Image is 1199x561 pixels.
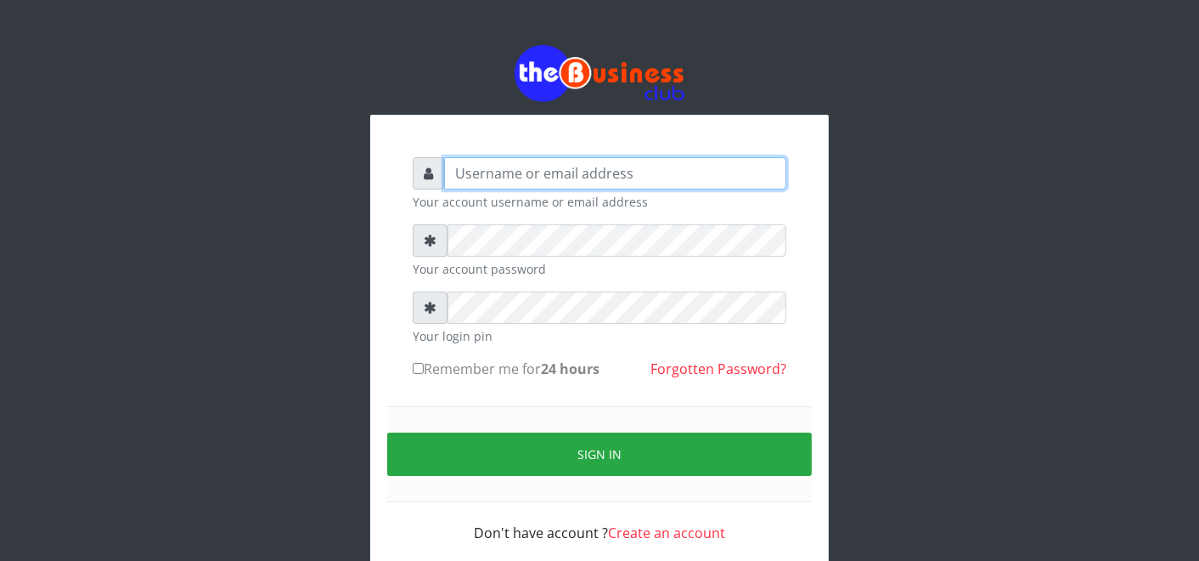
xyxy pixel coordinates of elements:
input: Username or email address [444,157,786,190]
a: Forgotten Password? [650,360,786,378]
button: Sign in [387,433,812,476]
small: Your account username or email address [413,193,786,211]
div: Don't have account ? [413,502,786,543]
input: Remember me for24 hours [413,363,424,374]
a: Create an account [608,524,725,542]
b: 24 hours [541,360,599,378]
small: Your login pin [413,327,786,345]
small: Your account password [413,260,786,278]
label: Remember me for [413,359,599,379]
